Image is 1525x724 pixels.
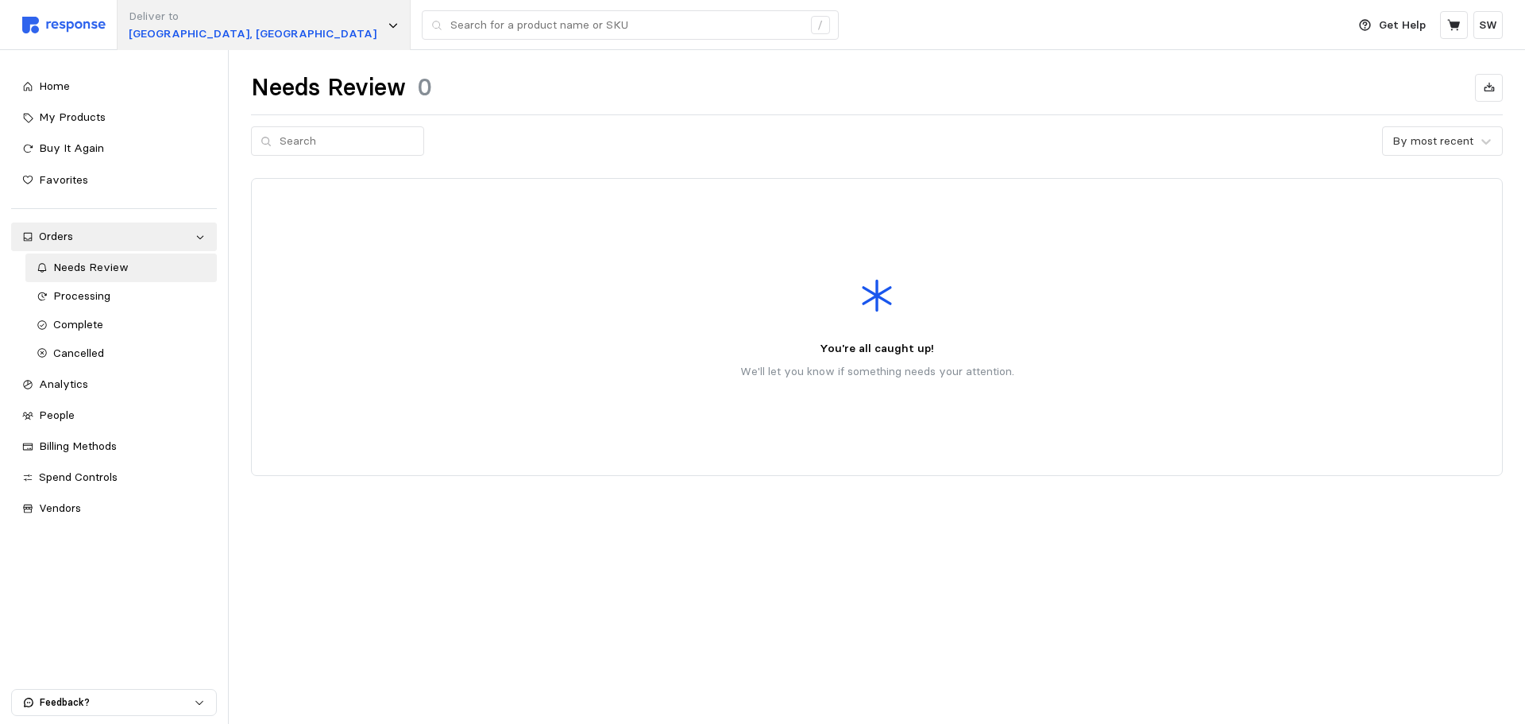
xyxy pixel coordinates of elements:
[811,16,830,35] div: /
[1379,17,1426,34] p: Get Help
[1479,17,1497,34] p: SW
[22,17,106,33] img: svg%3e
[25,339,218,368] a: Cancelled
[39,141,104,155] span: Buy It Again
[11,494,217,523] a: Vendors
[11,432,217,461] a: Billing Methods
[11,72,217,101] a: Home
[39,228,189,246] div: Orders
[25,254,218,282] a: Needs Review
[417,72,432,103] h1: 0
[1392,133,1473,149] div: By most recent
[39,79,70,93] span: Home
[53,260,129,274] span: Needs Review
[11,463,217,492] a: Spend Controls
[39,470,118,484] span: Spend Controls
[280,127,415,156] input: Search
[39,172,88,187] span: Favorites
[25,311,218,339] a: Complete
[450,11,802,40] input: Search for a product name or SKU
[53,288,110,303] span: Processing
[11,223,217,251] a: Orders
[251,72,406,103] h1: Needs Review
[1349,10,1435,41] button: Get Help
[53,317,103,331] span: Complete
[1473,11,1503,39] button: SW
[39,377,88,391] span: Analytics
[129,25,376,43] p: [GEOGRAPHIC_DATA], [GEOGRAPHIC_DATA]
[11,103,217,132] a: My Products
[40,695,194,710] p: Feedback?
[53,346,104,360] span: Cancelled
[740,363,1014,381] p: We'll let you know if something needs your attention.
[11,166,217,195] a: Favorites
[11,370,217,399] a: Analytics
[39,501,81,515] span: Vendors
[39,439,117,453] span: Billing Methods
[129,8,376,25] p: Deliver to
[39,408,75,422] span: People
[39,110,106,124] span: My Products
[820,340,934,358] p: You're all caught up!
[25,282,218,311] a: Processing
[12,690,216,715] button: Feedback?
[11,401,217,430] a: People
[11,134,217,163] a: Buy It Again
